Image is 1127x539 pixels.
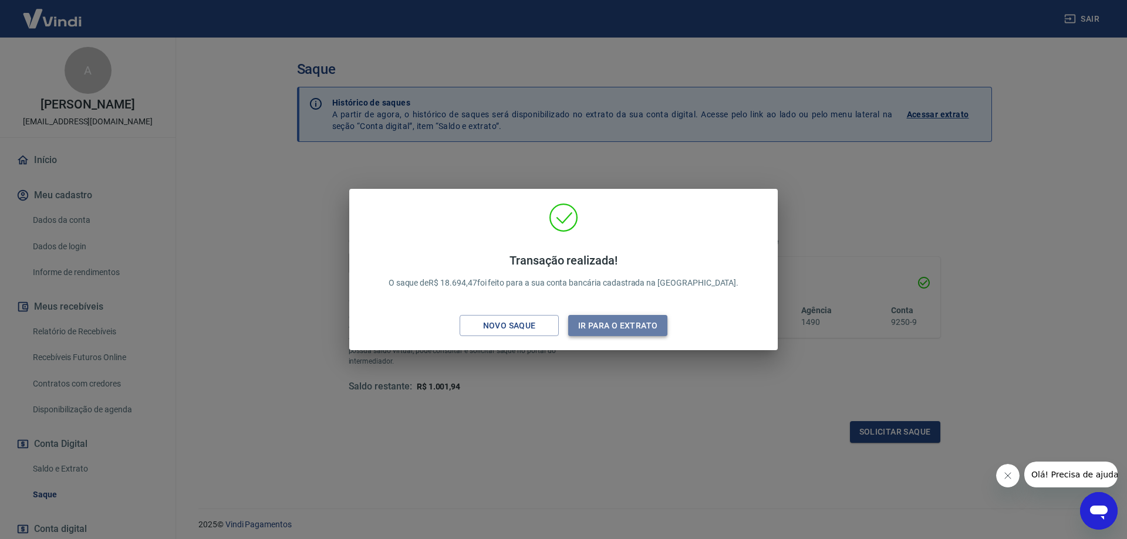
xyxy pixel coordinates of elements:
iframe: Mensagem da empresa [1024,462,1118,487]
button: Ir para o extrato [568,315,667,337]
h4: Transação realizada! [389,253,739,267]
span: Olá! Precisa de ajuda? [7,8,99,18]
iframe: Botão para abrir a janela de mensagens [1080,492,1118,530]
p: O saque de R$ 18.694,47 foi feito para a sua conta bancária cadastrada na [GEOGRAPHIC_DATA]. [389,253,739,289]
iframe: Fechar mensagem [996,464,1020,487]
div: Novo saque [469,318,550,333]
button: Novo saque [460,315,559,337]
